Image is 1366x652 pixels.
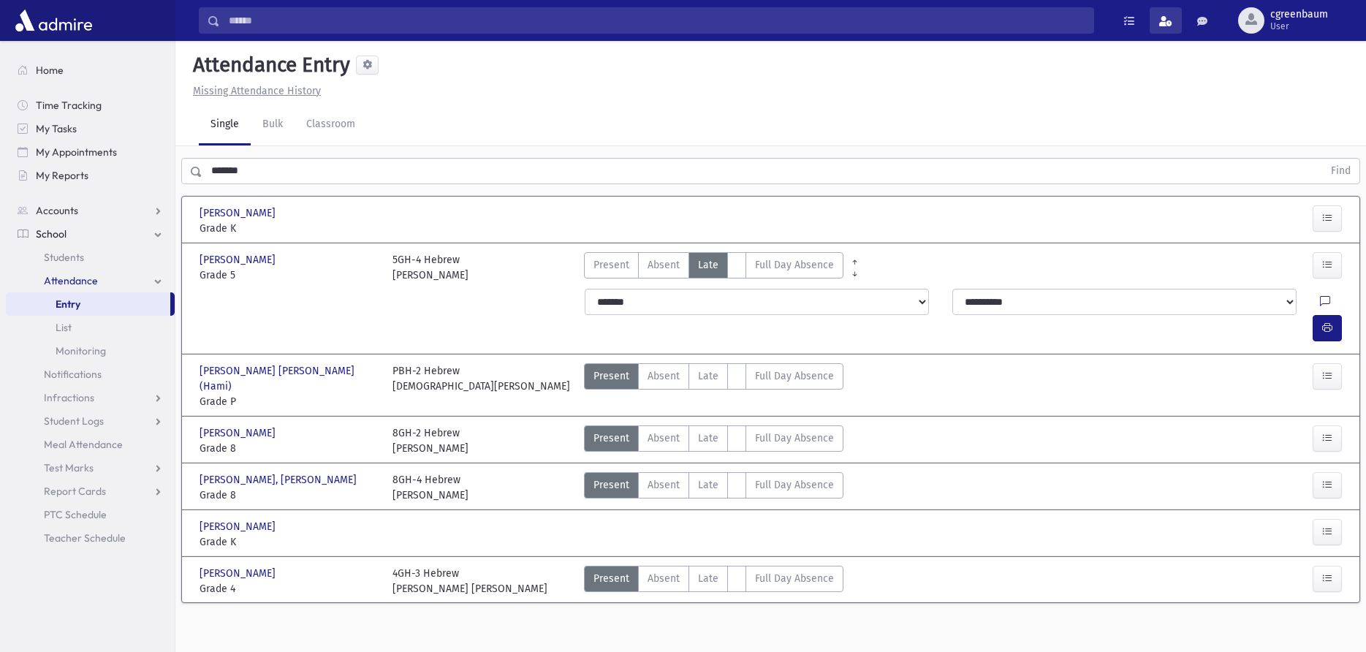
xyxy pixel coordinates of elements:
[199,105,251,145] a: Single
[200,519,278,534] span: [PERSON_NAME]
[698,431,718,446] span: Late
[698,257,718,273] span: Late
[648,477,680,493] span: Absent
[584,566,843,596] div: AttTypes
[44,531,126,545] span: Teacher Schedule
[200,268,378,283] span: Grade 5
[648,431,680,446] span: Absent
[44,391,94,404] span: Infractions
[36,122,77,135] span: My Tasks
[755,257,834,273] span: Full Day Absence
[1270,9,1328,20] span: cgreenbaum
[1270,20,1328,32] span: User
[6,58,175,82] a: Home
[44,438,123,451] span: Meal Attendance
[584,363,843,409] div: AttTypes
[200,425,278,441] span: [PERSON_NAME]
[193,85,321,97] u: Missing Attendance History
[6,433,175,456] a: Meal Attendance
[200,581,378,596] span: Grade 4
[36,204,78,217] span: Accounts
[44,251,84,264] span: Students
[593,368,629,384] span: Present
[593,257,629,273] span: Present
[698,477,718,493] span: Late
[200,441,378,456] span: Grade 8
[6,199,175,222] a: Accounts
[44,508,107,521] span: PTC Schedule
[200,566,278,581] span: [PERSON_NAME]
[392,363,570,409] div: PBH-2 Hebrew [DEMOGRAPHIC_DATA][PERSON_NAME]
[755,571,834,586] span: Full Day Absence
[6,526,175,550] a: Teacher Schedule
[44,368,102,381] span: Notifications
[6,117,175,140] a: My Tasks
[755,431,834,446] span: Full Day Absence
[648,257,680,273] span: Absent
[392,472,468,503] div: 8GH-4 Hebrew [PERSON_NAME]
[200,472,360,488] span: [PERSON_NAME], [PERSON_NAME]
[12,6,96,35] img: AdmirePro
[6,269,175,292] a: Attendance
[200,363,378,394] span: [PERSON_NAME] [PERSON_NAME] (Hami)
[36,64,64,77] span: Home
[200,205,278,221] span: [PERSON_NAME]
[6,140,175,164] a: My Appointments
[6,479,175,503] a: Report Cards
[44,461,94,474] span: Test Marks
[187,53,350,77] h5: Attendance Entry
[584,472,843,503] div: AttTypes
[220,7,1093,34] input: Search
[755,477,834,493] span: Full Day Absence
[44,274,98,287] span: Attendance
[698,571,718,586] span: Late
[6,386,175,409] a: Infractions
[1322,159,1359,183] button: Find
[755,368,834,384] span: Full Day Absence
[6,222,175,246] a: School
[36,227,67,240] span: School
[44,414,104,428] span: Student Logs
[6,339,175,363] a: Monitoring
[295,105,367,145] a: Classroom
[6,246,175,269] a: Students
[251,105,295,145] a: Bulk
[584,252,843,283] div: AttTypes
[36,99,102,112] span: Time Tracking
[44,485,106,498] span: Report Cards
[593,431,629,446] span: Present
[56,297,80,311] span: Entry
[200,488,378,503] span: Grade 8
[392,425,468,456] div: 8GH-2 Hebrew [PERSON_NAME]
[6,94,175,117] a: Time Tracking
[648,571,680,586] span: Absent
[6,503,175,526] a: PTC Schedule
[6,363,175,386] a: Notifications
[593,477,629,493] span: Present
[6,292,170,316] a: Entry
[200,221,378,236] span: Grade K
[6,409,175,433] a: Student Logs
[36,145,117,159] span: My Appointments
[392,566,547,596] div: 4GH-3 Hebrew [PERSON_NAME] [PERSON_NAME]
[648,368,680,384] span: Absent
[584,425,843,456] div: AttTypes
[187,85,321,97] a: Missing Attendance History
[6,456,175,479] a: Test Marks
[56,344,106,357] span: Monitoring
[36,169,88,182] span: My Reports
[6,164,175,187] a: My Reports
[56,321,72,334] span: List
[698,368,718,384] span: Late
[200,534,378,550] span: Grade K
[6,316,175,339] a: List
[200,394,378,409] span: Grade P
[593,571,629,586] span: Present
[200,252,278,268] span: [PERSON_NAME]
[392,252,468,283] div: 5GH-4 Hebrew [PERSON_NAME]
